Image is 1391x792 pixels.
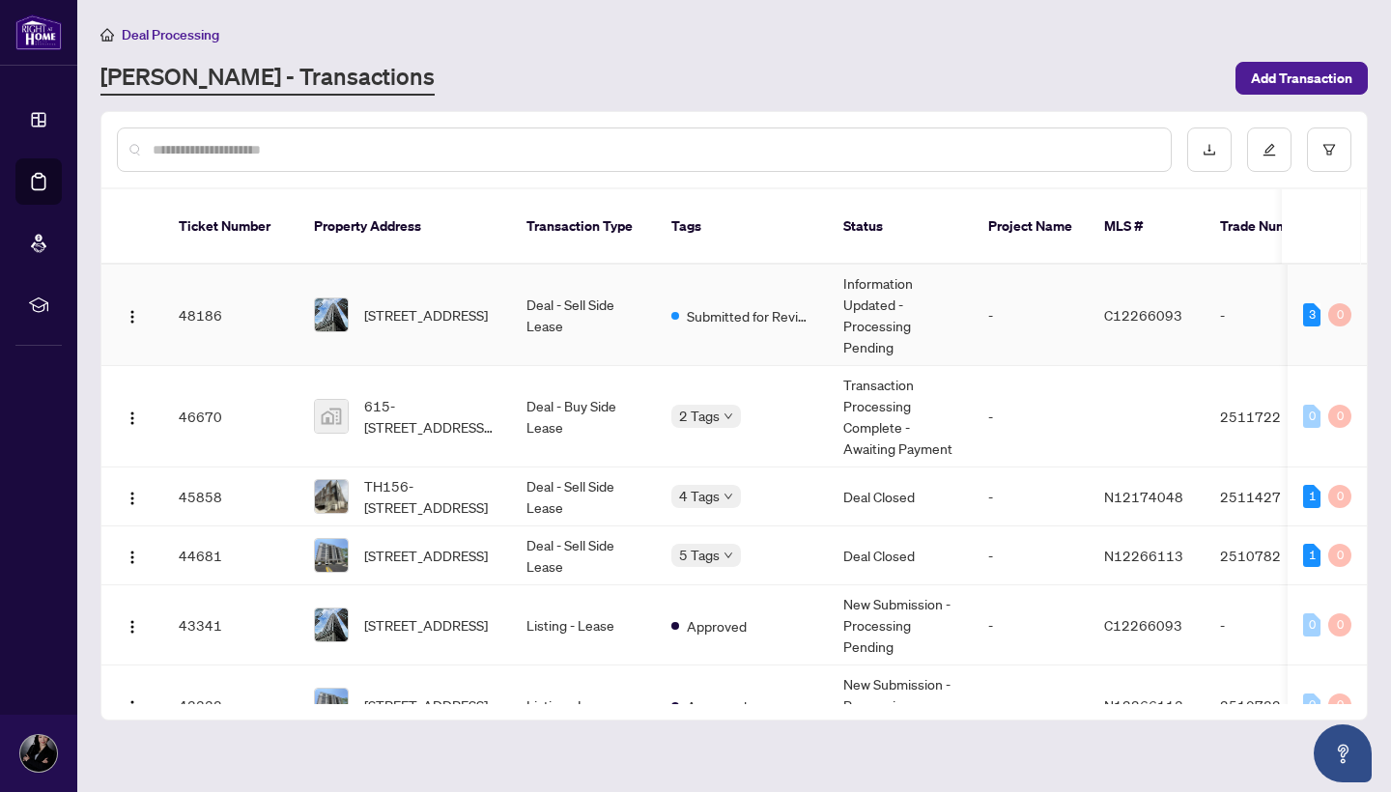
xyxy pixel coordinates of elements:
div: 0 [1328,693,1351,717]
span: down [724,411,733,421]
span: home [100,28,114,42]
td: - [973,366,1089,467]
span: N12266113 [1104,696,1183,714]
span: download [1203,143,1216,156]
img: thumbnail-img [315,298,348,331]
div: 1 [1303,544,1320,567]
span: Submitted for Review [687,305,812,326]
div: 1 [1303,485,1320,508]
span: Approved [687,695,747,717]
td: - [973,265,1089,366]
td: Deal - Sell Side Lease [511,467,656,526]
button: Logo [117,401,148,432]
img: Logo [125,699,140,715]
td: 43338 [163,665,298,746]
img: Logo [125,309,140,325]
span: down [724,492,733,501]
td: - [973,526,1089,585]
div: 0 [1303,693,1320,717]
span: 5 Tags [679,544,720,566]
td: 2511427 [1205,467,1340,526]
img: Logo [125,619,140,635]
td: - [973,665,1089,746]
div: 0 [1328,485,1351,508]
div: 0 [1328,544,1351,567]
th: MLS # [1089,189,1205,265]
td: 2510782 [1205,665,1340,746]
span: [STREET_ADDRESS] [364,614,488,636]
td: Information Updated - Processing Pending [828,265,973,366]
span: N12266113 [1104,547,1183,564]
button: Open asap [1314,724,1372,782]
td: New Submission - Processing Pending [828,585,973,665]
button: Logo [117,299,148,330]
button: download [1187,127,1232,172]
button: edit [1247,127,1292,172]
span: 615-[STREET_ADDRESS][PERSON_NAME] [364,395,496,438]
button: Logo [117,481,148,512]
span: down [724,551,733,560]
img: Profile Icon [20,735,57,772]
img: Logo [125,410,140,426]
span: N12174048 [1104,488,1183,505]
div: 3 [1303,303,1320,326]
img: thumbnail-img [315,400,348,433]
button: filter [1307,127,1351,172]
span: [STREET_ADDRESS] [364,304,488,325]
span: C12266093 [1104,306,1182,324]
td: 44681 [163,526,298,585]
th: Trade Number [1205,189,1340,265]
span: 2 Tags [679,405,720,427]
div: 0 [1328,405,1351,428]
img: logo [15,14,62,50]
td: Deal Closed [828,526,973,585]
div: 0 [1328,303,1351,326]
th: Project Name [973,189,1089,265]
td: - [973,467,1089,526]
td: New Submission - Processing Pending [828,665,973,746]
td: Deal - Sell Side Lease [511,526,656,585]
th: Status [828,189,973,265]
button: Logo [117,540,148,571]
img: thumbnail-img [315,539,348,572]
span: edit [1263,143,1276,156]
span: [STREET_ADDRESS] [364,545,488,566]
th: Property Address [298,189,511,265]
td: 45858 [163,467,298,526]
span: Add Transaction [1251,63,1352,94]
th: Tags [656,189,828,265]
th: Ticket Number [163,189,298,265]
td: 2510782 [1205,526,1340,585]
img: thumbnail-img [315,480,348,513]
span: C12266093 [1104,616,1182,634]
td: 48186 [163,265,298,366]
img: thumbnail-img [315,689,348,721]
button: Logo [117,609,148,640]
a: [PERSON_NAME] - Transactions [100,61,435,96]
td: - [973,585,1089,665]
span: [STREET_ADDRESS] [364,694,488,716]
span: Deal Processing [122,26,219,43]
div: 0 [1303,405,1320,428]
td: Deal - Buy Side Lease [511,366,656,467]
td: Deal Closed [828,467,973,526]
span: Approved [687,615,747,636]
td: - [1205,265,1340,366]
img: thumbnail-img [315,608,348,641]
td: - [1205,585,1340,665]
td: Listing - Lease [511,665,656,746]
td: Listing - Lease [511,585,656,665]
th: Transaction Type [511,189,656,265]
td: 2511722 [1205,366,1340,467]
td: Deal - Sell Side Lease [511,265,656,366]
button: Add Transaction [1235,62,1368,95]
td: 46670 [163,366,298,467]
button: Logo [117,690,148,721]
div: 0 [1303,613,1320,636]
span: 4 Tags [679,485,720,507]
img: Logo [125,491,140,506]
td: 43341 [163,585,298,665]
span: TH156-[STREET_ADDRESS] [364,475,496,518]
span: filter [1322,143,1336,156]
img: Logo [125,550,140,565]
